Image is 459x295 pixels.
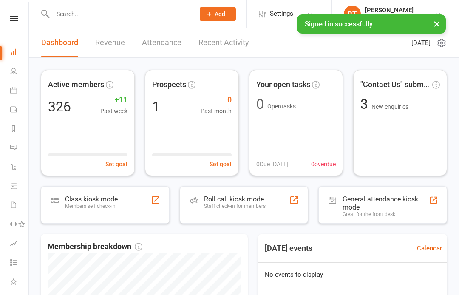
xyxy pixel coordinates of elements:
button: Set goal [210,159,232,169]
div: No events to display [255,263,450,286]
a: What's New [10,273,29,292]
div: 0 [256,97,264,111]
div: Members self check-in [65,203,118,209]
div: Class kiosk mode [65,195,118,203]
button: Add [200,7,236,21]
a: Assessments [10,235,29,254]
span: 0 overdue [311,159,336,169]
div: [PERSON_NAME] [365,6,417,14]
button: × [429,14,445,33]
div: BT [344,6,361,23]
a: People [10,62,29,82]
span: Your open tasks [256,79,310,91]
div: Staff check-in for members [204,203,266,209]
span: 0 [201,94,232,106]
span: New enquiries [371,103,408,110]
div: General attendance kiosk mode [343,195,429,211]
span: Active members [48,79,104,91]
a: Recent Activity [198,28,249,57]
span: "Contact Us" submissions [360,79,431,91]
div: 326 [48,100,71,113]
span: [DATE] [411,38,431,48]
button: Set goal [105,159,127,169]
div: Cypress Badminton [365,14,417,22]
div: Roll call kiosk mode [204,195,266,203]
a: Calendar [417,243,442,253]
a: Dashboard [41,28,78,57]
div: Great for the front desk [343,211,429,217]
h3: [DATE] events [258,241,319,256]
span: 3 [360,96,371,112]
span: Past month [201,106,232,116]
span: Prospects [152,79,186,91]
span: +11 [100,94,127,106]
a: Reports [10,120,29,139]
span: Past week [100,106,127,116]
span: Settings [270,4,293,23]
input: Search... [50,8,189,20]
span: Signed in successfully. [305,20,374,28]
span: Add [215,11,225,17]
a: Calendar [10,82,29,101]
a: Payments [10,101,29,120]
div: 1 [152,100,160,113]
span: 0 Due [DATE] [256,159,289,169]
a: Dashboard [10,43,29,62]
a: Attendance [142,28,181,57]
span: Open tasks [267,103,296,110]
span: Membership breakdown [48,241,142,253]
a: Revenue [95,28,125,57]
a: Product Sales [10,177,29,196]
